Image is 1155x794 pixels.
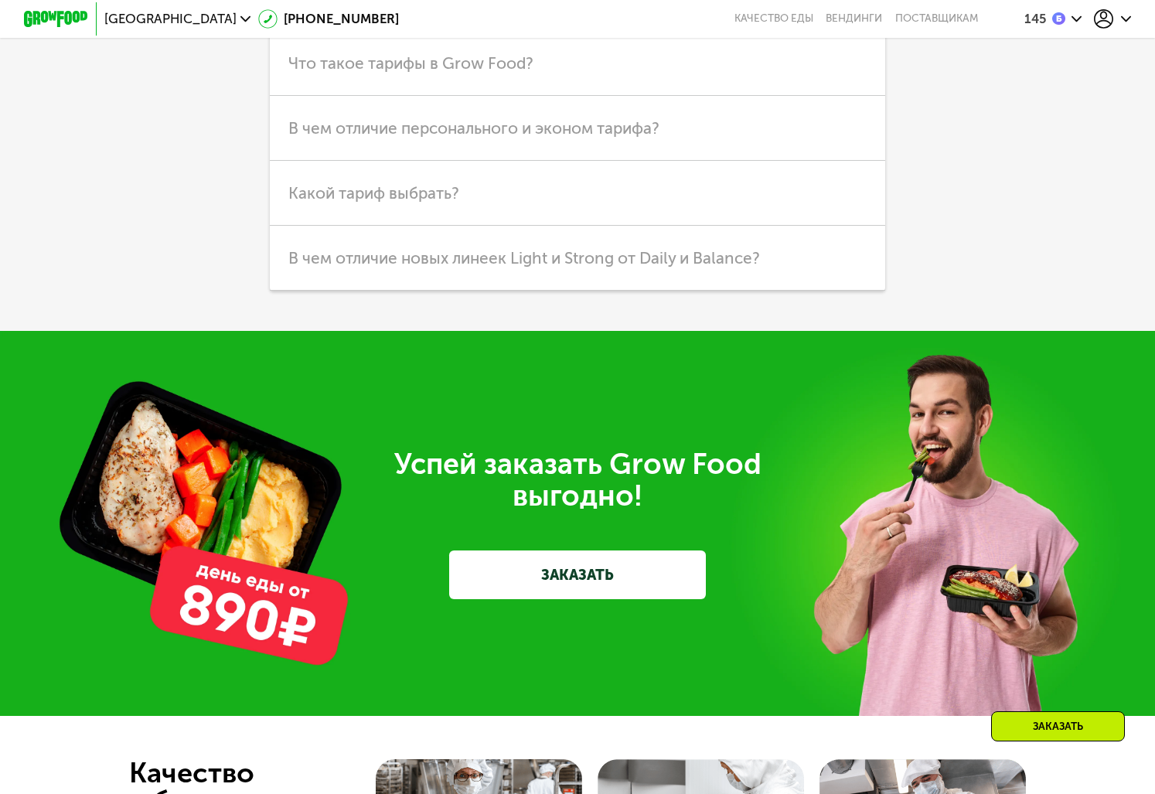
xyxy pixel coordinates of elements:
[895,12,978,26] div: поставщикам
[288,183,459,203] span: Какой тариф выбрать?
[288,248,760,268] span: В чем отличие новых линеек Light и Strong от Daily и Balance?
[104,12,237,26] span: [GEOGRAPHIC_DATA]
[991,711,1125,741] div: Заказать
[734,12,813,26] a: Качество еды
[128,448,1027,513] div: Успей заказать Grow Food выгодно!
[1024,12,1046,26] div: 145
[826,12,882,26] a: Вендинги
[288,118,659,138] span: В чем отличие персонального и эконом тарифа?
[449,550,706,598] a: ЗАКАЗАТЬ
[288,53,533,73] span: Что такое тарифы в Grow Food?
[258,9,399,29] a: [PHONE_NUMBER]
